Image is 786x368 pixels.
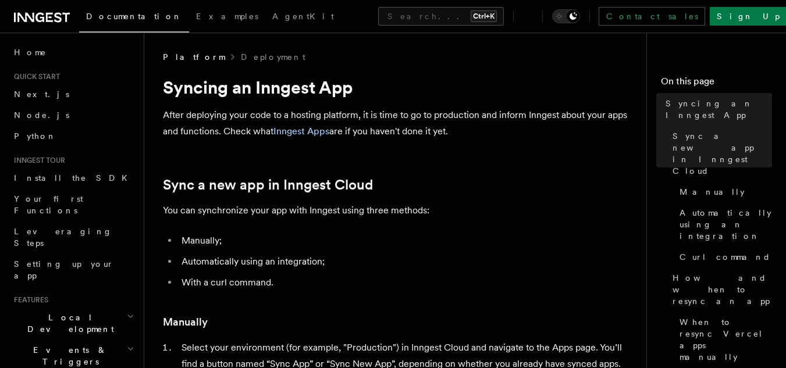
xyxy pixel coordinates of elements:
span: Platform [163,51,225,63]
a: Sync a new app in Inngest Cloud [668,126,772,181]
span: Events & Triggers [9,344,127,367]
span: Documentation [86,12,182,21]
a: Python [9,126,137,147]
button: Toggle dark mode [552,9,580,23]
li: Manually; [178,233,628,249]
a: Node.js [9,105,137,126]
h4: On this page [661,74,772,93]
kbd: Ctrl+K [471,10,497,22]
p: After deploying your code to a hosting platform, it is time to go to production and inform Innges... [163,107,628,140]
a: Documentation [79,3,189,33]
a: Next.js [9,84,137,105]
span: Quick start [9,72,60,81]
span: Your first Functions [14,194,83,215]
span: Setting up your app [14,259,114,280]
a: Home [9,42,137,63]
p: You can synchronize your app with Inngest using three methods: [163,202,628,219]
span: Leveraging Steps [14,227,112,248]
span: Home [14,47,47,58]
button: Local Development [9,307,137,340]
span: Examples [196,12,258,21]
span: AgentKit [272,12,334,21]
a: Contact sales [599,7,705,26]
a: Inngest Apps [273,126,329,137]
a: Install the SDK [9,167,137,188]
a: Manually [675,181,772,202]
a: Curl command [675,246,772,267]
span: Manually [680,186,745,198]
a: Examples [189,3,265,31]
a: AgentKit [265,3,341,31]
a: Leveraging Steps [9,221,137,253]
a: Your first Functions [9,188,137,221]
span: How and when to resync an app [673,272,772,307]
span: Next.js [14,90,69,99]
span: Install the SDK [14,173,134,183]
span: Python [14,131,56,141]
a: When to resync Vercel apps manually [675,312,772,367]
a: Setting up your app [9,253,137,286]
a: Sync a new app in Inngest Cloud [163,177,373,193]
span: Local Development [9,312,127,335]
span: Automatically using an integration [680,207,772,242]
a: Syncing an Inngest App [661,93,772,126]
span: Node.js [14,110,69,120]
span: Curl command [680,251,771,263]
li: With a curl command. [178,274,628,291]
a: Deployment [241,51,305,63]
span: Features [9,295,48,305]
a: How and when to resync an app [668,267,772,312]
span: Inngest tour [9,156,65,165]
span: Sync a new app in Inngest Cloud [673,130,772,177]
button: Search...Ctrl+K [378,7,504,26]
h1: Syncing an Inngest App [163,77,628,98]
span: Syncing an Inngest App [666,98,772,121]
a: Manually [163,314,208,330]
a: Automatically using an integration [675,202,772,246]
span: When to resync Vercel apps manually [680,316,772,363]
li: Automatically using an integration; [178,253,628,270]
